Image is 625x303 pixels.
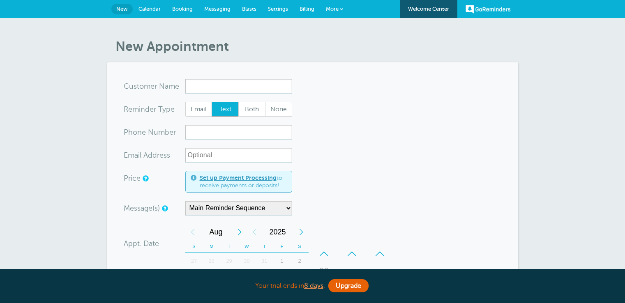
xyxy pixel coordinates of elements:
[138,151,157,159] span: il Add
[143,176,148,181] a: An optional price for the appointment. If you set a price, you can include a payment link in your...
[185,102,212,117] label: Email
[273,253,291,269] div: Friday, August 1
[314,263,334,279] div: 09
[124,148,185,163] div: ress
[203,253,220,269] div: 28
[138,6,161,12] span: Calendar
[185,224,200,240] div: Previous Month
[185,148,292,163] input: Optional
[273,240,291,253] th: F
[124,129,137,136] span: Pho
[124,125,185,140] div: mber
[116,6,128,12] span: New
[238,253,256,269] div: Wednesday, July 30
[124,240,159,247] label: Appt. Date
[220,240,238,253] th: T
[212,102,238,116] span: Text
[238,240,256,253] th: W
[185,240,203,253] th: S
[238,102,265,117] label: Both
[111,4,133,14] a: New
[268,6,288,12] span: Settings
[203,253,220,269] div: Monday, July 28
[256,253,273,269] div: Thursday, July 31
[185,253,203,269] div: 27
[273,253,291,269] div: 1
[200,174,287,189] span: to receive payments or deposits!
[220,253,238,269] div: Tuesday, July 29
[124,106,175,113] label: Reminder Type
[107,277,518,295] div: Your trial ends in .
[124,151,138,159] span: Ema
[220,253,238,269] div: 29
[212,102,239,117] label: Text
[200,174,277,181] a: Set up Payment Processing
[137,129,158,136] span: ne Nu
[300,6,314,12] span: Billing
[124,79,185,94] div: ame
[203,240,220,253] th: M
[304,282,323,289] a: 8 days
[291,240,309,253] th: S
[247,224,262,240] div: Previous Year
[124,83,137,90] span: Cus
[265,102,292,117] label: None
[172,6,193,12] span: Booking
[232,224,247,240] div: Next Month
[200,224,232,240] span: August
[124,204,160,212] label: Message(s)
[185,253,203,269] div: Sunday, July 27
[294,224,309,240] div: Next Year
[326,6,339,12] span: More
[124,174,141,182] label: Price
[256,240,273,253] th: T
[242,6,256,12] span: Blasts
[239,102,265,116] span: Both
[291,253,309,269] div: 2
[115,39,518,54] h1: New Appointment
[204,6,231,12] span: Messaging
[256,253,273,269] div: 31
[238,253,256,269] div: 30
[265,102,292,116] span: None
[137,83,165,90] span: tomer N
[328,279,369,292] a: Upgrade
[186,102,212,116] span: Email
[262,224,294,240] span: 2025
[162,206,167,211] a: Simple templates and custom messages will use the reminder schedule set under Settings > Reminder...
[291,253,309,269] div: Saturday, August 2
